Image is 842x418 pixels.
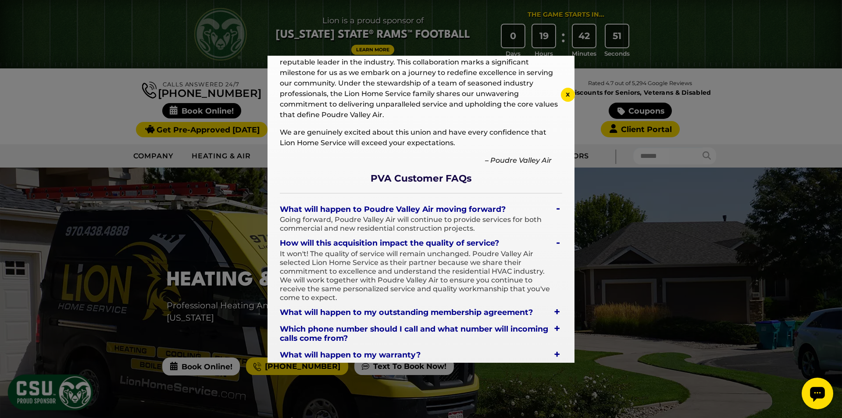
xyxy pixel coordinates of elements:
[280,46,562,120] p: As of [DATE], Poudre Valley Air has merged with Lion Home Service, another reputable leader in th...
[4,4,35,35] div: Open chat widget
[554,236,562,249] div: -
[280,250,554,302] span: It won't! The quality of service will remain unchanged. Poudre Valley Air selected Lion Home Serv...
[552,306,562,318] div: +
[554,202,562,214] div: -
[280,215,554,233] span: Going forward, Poudre Valley Air will continue to provide services for both commercial and new re...
[280,348,422,361] span: What will happen to my warranty?
[280,202,554,215] span: What will happen to Poudre Valley Air moving forward?
[552,322,562,335] div: +
[280,322,552,345] span: Which phone number should I call and what number will incoming calls come from?
[280,173,562,184] span: PVA Customer FAQs
[280,236,554,250] span: How will this acquisition impact the quality of service?
[566,90,570,98] span: x
[280,306,535,319] span: What will happen to my outstanding membership agreement?
[280,127,562,148] p: We are genuinely excited about this union and have every confidence that Lion Home Service will e...
[552,348,562,361] div: +
[280,155,562,166] p: – Poudre Valley Air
